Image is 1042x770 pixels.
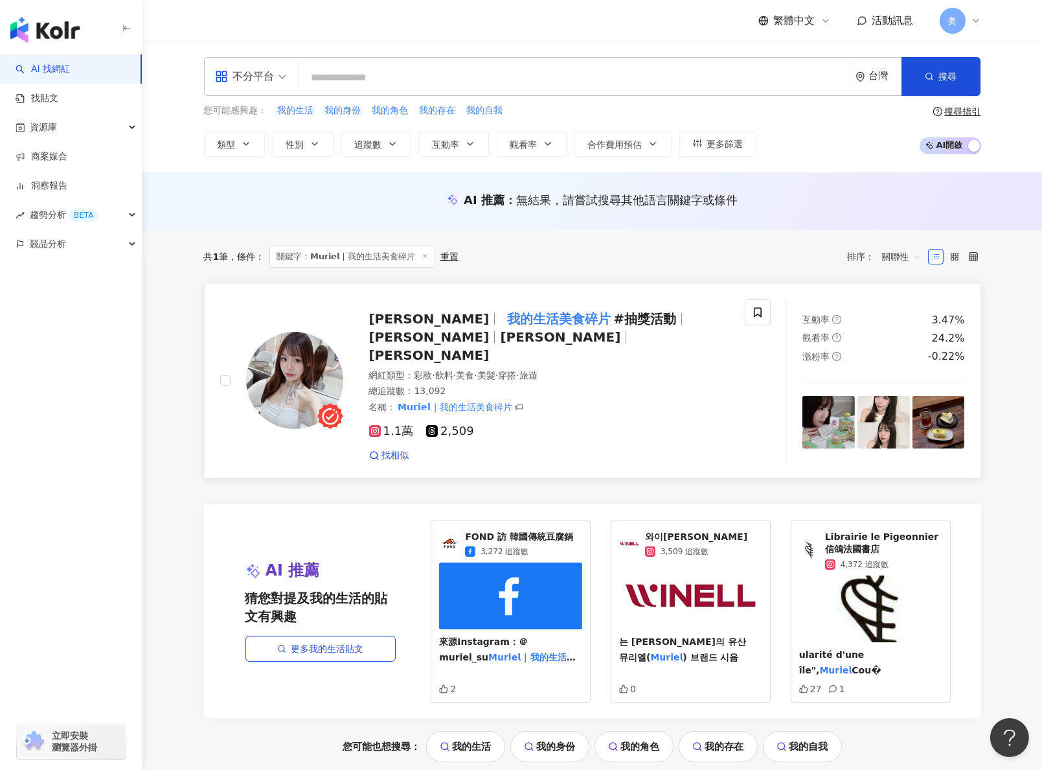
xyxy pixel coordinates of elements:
span: 我的生活 [278,104,314,117]
span: 無結果，請嘗試搜尋其他語言關鍵字或條件 [516,193,738,207]
span: ularité d'une île", [799,649,865,675]
span: 는 [PERSON_NAME]의 유산 뮤리엘( [619,636,746,662]
span: 穿搭 [498,370,516,380]
span: · [453,370,456,380]
span: 🏷 [514,402,523,412]
span: 飲料 [435,370,453,380]
span: · [474,370,477,380]
span: FOND 訪 韓國傳統豆腐鍋 [465,531,573,544]
span: ) 브랜드 시음 [683,652,738,662]
div: 0 [619,684,636,694]
span: [PERSON_NAME] [369,329,490,345]
mark: 𝗠𝘂𝗿𝗶𝗲𝗹 | 我的生活美食碎片 [396,400,514,414]
span: 繁體中文 [774,14,815,28]
a: KOL AvatarLibrairie le Pigeonnier 信鴿法國書店4,372 追蹤數 [799,531,942,570]
span: 我的存在 [420,104,456,117]
button: 我的生活 [277,104,315,118]
button: 我的角色 [372,104,409,118]
button: 互動率 [419,131,489,157]
span: 性別 [286,139,304,150]
div: BETA [69,209,98,222]
button: 追蹤數 [341,131,411,157]
span: 美食 [456,370,474,380]
a: searchAI 找網紅 [16,63,70,76]
span: question-circle [832,333,841,342]
button: 搜尋 [901,57,980,96]
img: KOL Avatar [799,540,820,561]
div: 重置 [440,251,459,262]
span: 漲粉率 [802,351,830,362]
span: 我的身份 [325,104,361,117]
span: 類型 [218,139,236,150]
span: 와이[PERSON_NAME] [645,531,747,544]
span: 觀看率 [802,332,830,343]
img: post-image [857,396,910,449]
span: 合作費用預估 [588,139,642,150]
span: 關鍵字：𝗠𝘂𝗿𝗶𝗲𝗹 | 我的生活美食碎片 [269,246,435,268]
span: 競品分析 [30,229,66,259]
span: 奧 [948,14,957,28]
span: 來源Instagram：＠muriel_su [439,636,528,662]
img: logo [10,17,80,43]
span: 活動訊息 [872,14,914,27]
span: 我的自我 [467,104,503,117]
span: 追蹤數 [355,139,382,150]
span: 找相似 [382,449,409,462]
span: 1 [213,251,220,262]
span: Librairie le Pigeonnier 信鴿法國書店 [825,531,942,556]
span: question-circle [832,352,841,361]
a: KOL Avatar와이[PERSON_NAME]3,509 追蹤數 [619,531,762,558]
div: 台灣 [869,71,901,82]
span: 3,272 追蹤數 [481,546,528,557]
div: 不分平台 [215,66,275,87]
button: 觀看率 [497,131,567,157]
mark: | [524,652,527,662]
span: 關聯性 [882,246,921,267]
span: 觀看率 [510,139,538,150]
div: 1 [828,684,845,694]
span: 4,372 追蹤數 [841,559,889,570]
a: chrome extension立即安裝 瀏覽器外掛 [17,724,126,759]
div: 27 [799,684,822,694]
button: 更多篩選 [679,131,757,157]
a: KOL Avatar[PERSON_NAME]我的生活美食碎片#抽獎活動[PERSON_NAME][PERSON_NAME][PERSON_NAME]網紅類型：彩妝·飲料·美食·美髮·穿搭·旅遊... [204,283,981,478]
a: KOL AvatarFOND 訪 韓國傳統豆腐鍋3,272 追蹤數 [439,531,582,558]
span: 名稱 ： [369,400,523,414]
span: 彩妝 [414,370,433,380]
span: · [433,370,435,380]
div: 網紅類型 ： [369,369,730,382]
span: 搜尋 [939,71,957,82]
span: [PERSON_NAME] [369,311,490,327]
div: 2 [439,684,456,694]
button: 性別 [273,131,334,157]
div: 您可能也想搜尋： [204,731,981,762]
mark: 𝗠𝘂𝗿𝗶𝗲𝗹 [650,652,683,662]
div: 排序： [848,246,928,267]
span: environment [855,72,865,82]
span: 互動率 [433,139,460,150]
a: 找貼文 [16,92,58,105]
mark: 我的生活美食碎片 [504,309,613,329]
span: 2,509 [426,425,474,438]
iframe: Help Scout Beacon - Open [990,718,1029,757]
span: 您可能感興趣： [204,104,267,117]
a: 我的存在 [679,731,758,762]
span: 互動率 [802,314,830,325]
span: 我的角色 [372,104,409,117]
div: 總追蹤數 ： 13,092 [369,385,730,398]
a: 商案媒合 [16,150,67,163]
a: 更多我的生活貼文 [245,636,396,662]
span: appstore [215,70,228,83]
div: 共 筆 [204,251,229,262]
img: KOL Avatar [619,533,640,554]
button: 我的存在 [419,104,457,118]
button: 我的身份 [324,104,362,118]
span: 立即安裝 瀏覽器外掛 [52,730,97,753]
span: 美髮 [477,370,495,380]
div: -0.22% [928,349,965,364]
span: 資源庫 [30,113,57,142]
span: 3,509 追蹤數 [661,546,708,557]
span: [PERSON_NAME] [369,347,490,363]
span: rise [16,211,25,220]
div: 24.2% [932,331,965,345]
